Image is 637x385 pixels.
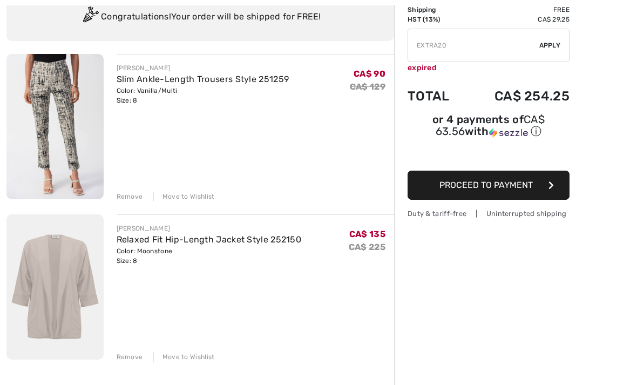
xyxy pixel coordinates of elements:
a: Relaxed Fit Hip-Length Jacket Style 252150 [117,234,302,245]
span: CA$ 63.56 [436,113,545,138]
button: Proceed to Payment [408,171,570,200]
td: Total [408,78,465,114]
iframe: PayPal-paypal [408,143,570,167]
s: CA$ 129 [350,82,385,92]
div: Duty & tariff-free | Uninterrupted shipping [408,208,570,219]
td: Shipping [408,5,465,15]
a: Slim Ankle-Length Trousers Style 251259 [117,74,289,84]
img: Relaxed Fit Hip-Length Jacket Style 252150 [6,214,104,360]
span: CA$ 90 [354,69,385,79]
div: Move to Wishlist [153,352,215,362]
div: or 4 payments of with [408,114,570,139]
div: Remove [117,352,143,362]
div: Remove [117,192,143,201]
td: Free [465,5,570,15]
input: Promo code [408,29,539,62]
div: or 4 payments ofCA$ 63.56withSezzle Click to learn more about Sezzle [408,114,570,143]
img: Congratulation2.svg [79,6,101,28]
span: Proceed to Payment [439,180,533,190]
div: expired [408,62,570,73]
div: [PERSON_NAME] [117,63,289,73]
td: CA$ 254.25 [465,78,570,114]
div: Move to Wishlist [153,192,215,201]
div: [PERSON_NAME] [117,224,302,233]
span: CA$ 135 [349,229,385,239]
span: Apply [539,40,561,50]
div: Congratulations! Your order will be shipped for FREE! [19,6,381,28]
div: Color: Vanilla/Multi Size: 8 [117,86,289,105]
img: Sezzle [489,128,528,138]
td: CA$ 29.25 [465,15,570,24]
s: CA$ 225 [349,242,385,252]
td: HST (13%) [408,15,465,24]
img: Slim Ankle-Length Trousers Style 251259 [6,54,104,199]
div: Color: Moonstone Size: 8 [117,246,302,266]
